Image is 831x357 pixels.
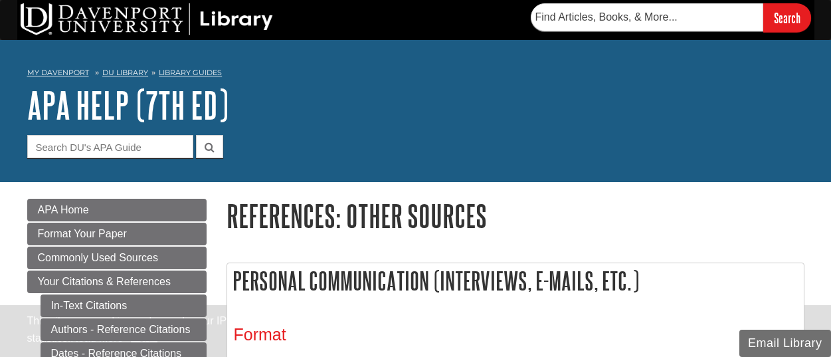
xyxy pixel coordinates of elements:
button: Email Library [739,330,831,357]
a: Your Citations & References [27,271,207,293]
a: In-Text Citations [41,295,207,317]
img: DU Library [21,3,273,35]
h1: References: Other Sources [227,199,804,233]
a: APA Help (7th Ed) [27,84,229,126]
a: Library Guides [159,68,222,77]
input: Search [763,3,811,32]
a: My Davenport [27,67,89,78]
h3: Format [234,325,797,344]
span: Your Citations & References [38,276,171,287]
span: Commonly Used Sources [38,252,158,263]
input: Find Articles, Books, & More... [531,3,763,31]
a: Format Your Paper [27,223,207,245]
nav: breadcrumb [27,64,804,85]
span: Format Your Paper [38,228,127,239]
form: Searches DU Library's articles, books, and more [531,3,811,32]
h2: Personal Communication (Interviews, E-mails, Etc.) [227,263,804,298]
a: Commonly Used Sources [27,247,207,269]
span: APA Home [38,204,89,215]
a: DU Library [102,68,148,77]
input: Search DU's APA Guide [27,135,193,158]
a: APA Home [27,199,207,221]
a: Authors - Reference Citations [41,318,207,341]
